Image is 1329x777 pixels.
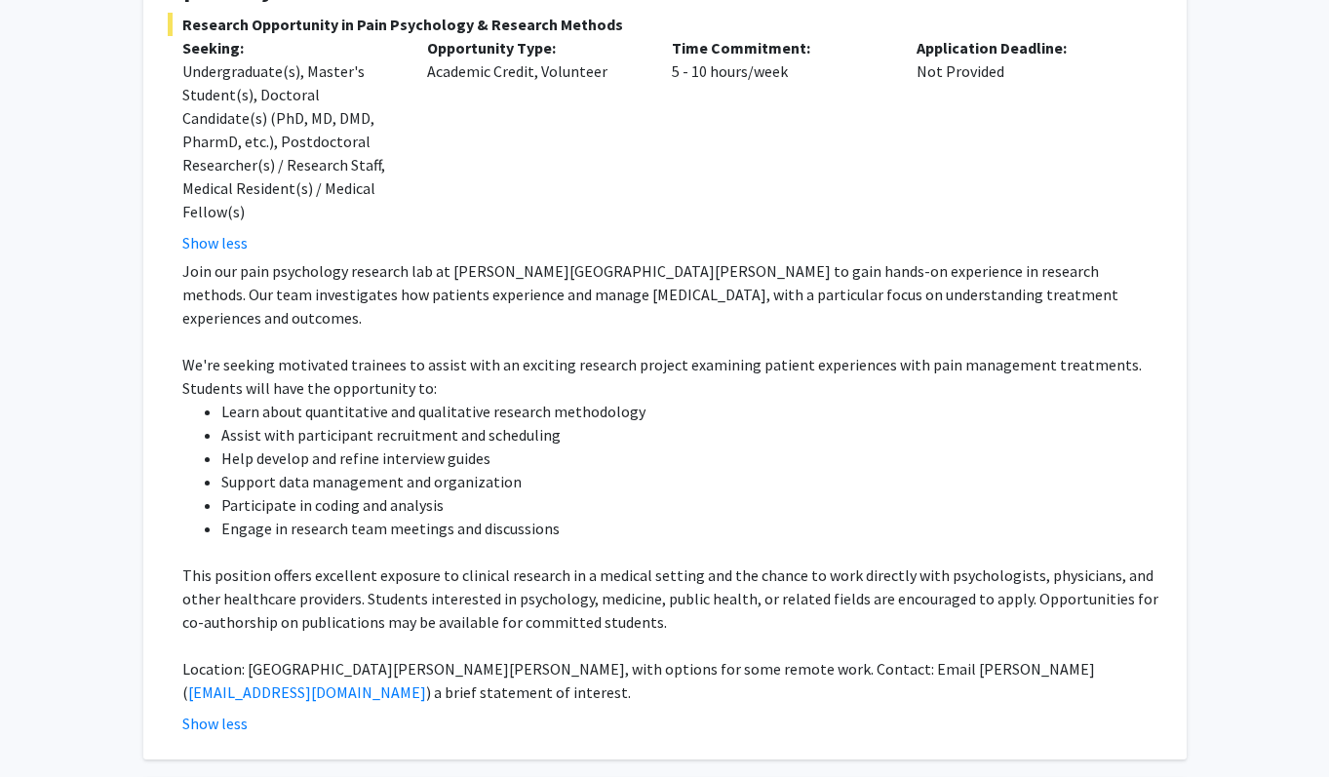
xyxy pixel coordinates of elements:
[15,689,83,762] iframe: Chat
[182,657,1162,704] p: Location: [GEOGRAPHIC_DATA][PERSON_NAME][PERSON_NAME], with options for some remote work. Contact...
[221,517,1162,540] li: Engage in research team meetings and discussions
[182,712,248,735] button: Show less
[221,447,1162,470] li: Help develop and refine interview guides
[182,259,1162,330] p: Join our pain psychology research lab at [PERSON_NAME][GEOGRAPHIC_DATA][PERSON_NAME] to gain hand...
[182,563,1162,634] p: This position offers excellent exposure to clinical research in a medical setting and the chance ...
[221,423,1162,447] li: Assist with participant recruitment and scheduling
[902,36,1147,254] div: Not Provided
[221,400,1162,423] li: Learn about quantitative and qualitative research methodology
[221,493,1162,517] li: Participate in coding and analysis
[188,682,426,702] a: [EMAIL_ADDRESS][DOMAIN_NAME]
[657,36,902,254] div: 5 - 10 hours/week
[221,470,1162,493] li: Support data management and organization
[427,36,643,59] p: Opportunity Type:
[168,13,1162,36] span: Research Opportunity in Pain Psychology & Research Methods
[182,231,248,254] button: Show less
[182,59,398,223] div: Undergraduate(s), Master's Student(s), Doctoral Candidate(s) (PhD, MD, DMD, PharmD, etc.), Postdo...
[917,36,1132,59] p: Application Deadline:
[182,353,1162,400] p: We're seeking motivated trainees to assist with an exciting research project examining patient ex...
[412,36,657,254] div: Academic Credit, Volunteer
[182,36,398,59] p: Seeking:
[672,36,887,59] p: Time Commitment:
